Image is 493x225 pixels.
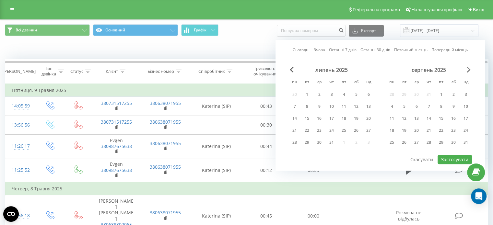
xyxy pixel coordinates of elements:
button: Основний [93,24,178,36]
div: 17 [462,114,470,123]
div: 11:26:17 [12,140,29,152]
span: Налаштування профілю [411,7,462,12]
div: нд 20 лип 2025 р. [362,114,375,123]
a: Останні 7 днів [329,47,357,53]
div: 21 [290,126,299,135]
div: 20 [364,114,373,123]
div: 13:56:56 [12,119,29,131]
div: ср 6 серп 2025 р. [410,102,423,111]
div: 30 [315,138,323,147]
div: Open Intercom Messenger [471,188,487,204]
abbr: неділя [461,78,471,87]
a: Вчора [313,47,325,53]
span: Вихід [473,7,484,12]
div: чт 7 серп 2025 р. [423,102,435,111]
div: чт 31 лип 2025 р. [325,138,338,147]
div: Клієнт [106,69,118,74]
div: чт 10 лип 2025 р. [325,102,338,111]
div: 31 [327,138,336,147]
abbr: п’ятниця [339,78,349,87]
div: 1 [303,90,311,99]
div: нд 13 лип 2025 р. [362,102,375,111]
div: чт 21 серп 2025 р. [423,126,435,135]
div: 3 [327,90,336,99]
div: вт 8 лип 2025 р. [301,102,313,111]
div: 22 [437,126,445,135]
div: 10 [327,102,336,111]
div: пт 11 лип 2025 р. [338,102,350,111]
div: чт 24 лип 2025 р. [325,126,338,135]
div: 29 [437,138,445,147]
td: 00:30 [243,116,290,134]
div: 10 [462,102,470,111]
div: 21 [425,126,433,135]
div: 11 [388,114,396,123]
div: нд 27 лип 2025 р. [362,126,375,135]
div: Бізнес номер [147,69,174,74]
div: Статус [70,69,83,74]
a: 380731517255 [101,119,132,125]
div: 22 [303,126,311,135]
div: 12 [400,114,408,123]
div: сб 5 лип 2025 р. [350,90,362,99]
div: 17 [327,114,336,123]
div: нд 24 серп 2025 р. [460,126,472,135]
div: 19 [400,126,408,135]
td: Katerina (SIP) [190,158,243,182]
button: Всі дзвінки [5,24,90,36]
div: пн 25 серп 2025 р. [386,138,398,147]
div: пт 22 серп 2025 р. [435,126,447,135]
div: 27 [412,138,421,147]
abbr: вівторок [399,78,409,87]
div: 19 [352,114,360,123]
div: сб 23 серп 2025 р. [447,126,460,135]
div: 7 [290,102,299,111]
abbr: четвер [327,78,336,87]
div: пн 7 лип 2025 р. [288,102,301,111]
button: Графік [181,24,218,36]
div: 26 [352,126,360,135]
div: 23 [449,126,458,135]
div: ср 2 лип 2025 р. [313,90,325,99]
div: 13 [364,102,373,111]
div: ср 27 серп 2025 р. [410,138,423,147]
div: серпень 2025 [386,67,472,73]
div: 6 [364,90,373,99]
div: сб 19 лип 2025 р. [350,114,362,123]
div: пн 21 лип 2025 р. [288,126,301,135]
div: пт 25 лип 2025 р. [338,126,350,135]
abbr: понеділок [290,78,299,87]
abbr: п’ятниця [436,78,446,87]
div: 24 [327,126,336,135]
div: вт 22 лип 2025 р. [301,126,313,135]
a: Останні 30 днів [360,47,390,53]
a: 380638071955 [150,164,181,170]
div: нд 3 серп 2025 р. [460,90,472,99]
div: 25 [340,126,348,135]
div: 3 [462,90,470,99]
a: Поточний місяць [394,47,428,53]
div: 28 [290,138,299,147]
div: нд 10 серп 2025 р. [460,102,472,111]
a: 380987675638 [101,143,132,149]
a: Попередній місяць [431,47,468,53]
div: 8 [303,102,311,111]
div: сб 16 серп 2025 р. [447,114,460,123]
div: 12:56:18 [12,209,29,222]
td: 00:43 [243,97,290,116]
div: чт 28 серп 2025 р. [423,138,435,147]
div: чт 17 лип 2025 р. [325,114,338,123]
td: 00:44 [243,134,290,158]
div: нд 17 серп 2025 р. [460,114,472,123]
div: 4 [340,90,348,99]
abbr: субота [449,78,458,87]
div: Співробітник [198,69,225,74]
td: 00:12 [243,158,290,182]
div: вт 15 лип 2025 р. [301,114,313,123]
div: пн 11 серп 2025 р. [386,114,398,123]
div: 14:05:59 [12,100,29,112]
div: пн 28 лип 2025 р. [288,138,301,147]
td: П’ятниця, 9 Травня 2025 [5,84,488,97]
div: 30 [449,138,458,147]
a: 380638071955 [150,119,181,125]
